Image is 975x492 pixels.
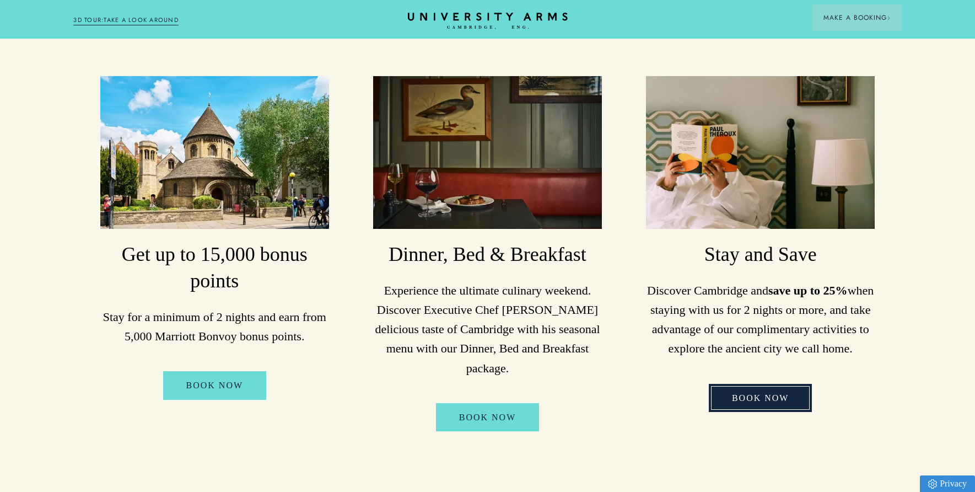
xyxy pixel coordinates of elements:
[887,16,891,20] img: Arrow icon
[768,284,848,297] strong: save up to 25%
[100,242,329,295] h3: Get up to 15,000 bonus points
[812,4,902,31] button: Make a BookingArrow icon
[73,15,179,25] a: 3D TOUR:TAKE A LOOK AROUND
[373,76,602,228] img: image-a84cd6be42fa7fc105742933f10646be5f14c709-3000x2000-jpg
[373,281,602,378] p: Experience the ultimate culinary weekend. Discover Executive Chef [PERSON_NAME] delicious taste o...
[920,475,975,492] a: Privacy
[928,479,937,489] img: Privacy
[408,13,568,30] a: Home
[709,384,812,413] a: Book Now
[646,242,875,268] h3: Stay and Save
[646,281,875,359] p: Discover Cambridge and when staying with us for 2 nights or more, and take advantage of our compl...
[163,371,267,400] a: Book Now
[100,76,329,228] img: image-a169143ac3192f8fe22129d7686b8569f7c1e8bc-2500x1667-jpg
[823,13,891,23] span: Make a Booking
[100,307,329,346] p: Stay for a minimum of 2 nights and earn from 5,000 Marriott Bonvoy bonus points.
[373,242,602,268] h3: Dinner, Bed & Breakfast
[436,403,540,432] a: Book Now
[646,76,875,228] img: image-f4e1a659d97a2c4848935e7cabdbc8898730da6b-4000x6000-jpg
